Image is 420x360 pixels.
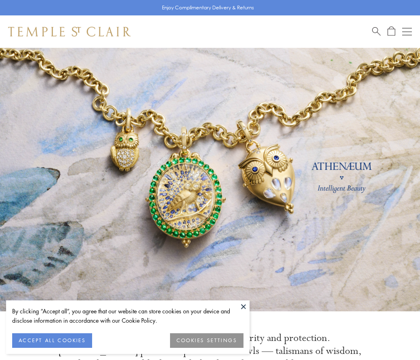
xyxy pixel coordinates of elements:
[12,333,92,348] button: ACCEPT ALL COOKIES
[170,333,243,348] button: COOKIES SETTINGS
[372,26,381,36] a: Search
[162,4,254,12] p: Enjoy Complimentary Delivery & Returns
[402,27,412,36] button: Open navigation
[388,26,395,36] a: Open Shopping Bag
[12,306,243,325] div: By clicking “Accept all”, you agree that our website can store cookies on your device and disclos...
[8,27,131,36] img: Temple St. Clair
